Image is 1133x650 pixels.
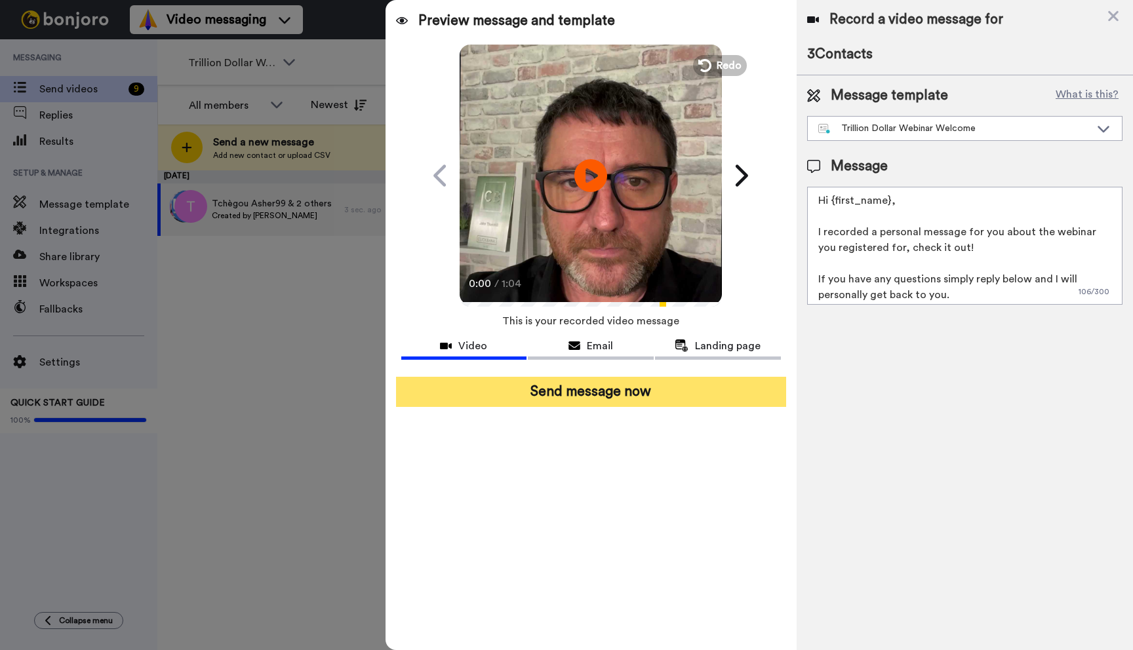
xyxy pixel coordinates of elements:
[396,377,786,407] button: Send message now
[695,338,761,354] span: Landing page
[458,338,487,354] span: Video
[502,307,679,335] span: This is your recorded video message
[831,157,888,176] span: Message
[1052,86,1123,105] button: What is this?
[494,276,499,292] span: /
[587,338,613,354] span: Email
[469,276,492,292] span: 0:00
[818,122,1090,135] div: Trillion Dollar Webinar Welcome
[502,276,525,292] span: 1:04
[818,124,831,134] img: nextgen-template.svg
[807,187,1123,305] textarea: Hi {first_name}, I recorded a personal message for you about the webinar you registered for, chec...
[831,86,948,105] span: Message template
